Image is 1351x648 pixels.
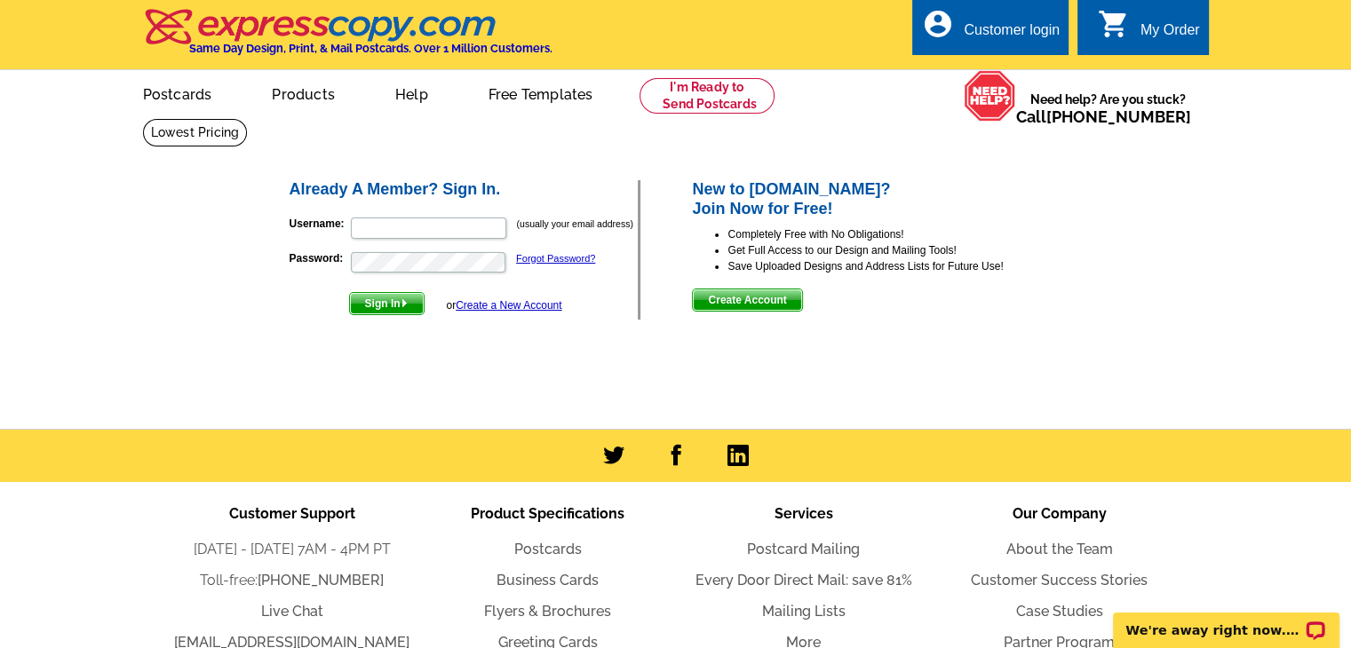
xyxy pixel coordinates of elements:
[727,242,1064,258] li: Get Full Access to our Design and Mailing Tools!
[921,8,953,40] i: account_circle
[1101,592,1351,648] iframe: LiveChat chat widget
[471,505,624,522] span: Product Specifications
[446,297,561,313] div: or
[517,218,633,229] small: (usually your email address)
[460,72,622,114] a: Free Templates
[727,226,1064,242] li: Completely Free with No Obligations!
[693,289,801,311] span: Create Account
[727,258,1064,274] li: Save Uploaded Designs and Address Lists for Future Use!
[290,180,639,200] h2: Already A Member? Sign In.
[1013,505,1107,522] span: Our Company
[1098,8,1130,40] i: shopping_cart
[456,299,561,312] a: Create a New Account
[1016,91,1200,126] span: Need help? Are you stuck?
[921,20,1060,42] a: account_circle Customer login
[516,253,595,264] a: Forgot Password?
[497,572,599,589] a: Business Cards
[290,216,349,232] label: Username:
[1016,603,1103,620] a: Case Studies
[762,603,846,620] a: Mailing Lists
[258,572,384,589] a: [PHONE_NUMBER]
[692,288,802,312] button: Create Account
[1140,22,1200,47] div: My Order
[189,42,552,55] h4: Same Day Design, Print, & Mail Postcards. Over 1 Million Customers.
[143,21,552,55] a: Same Day Design, Print, & Mail Postcards. Over 1 Million Customers.
[1098,20,1200,42] a: shopping_cart My Order
[695,572,912,589] a: Every Door Direct Mail: save 81%
[349,292,425,315] button: Sign In
[1006,541,1113,557] a: About the Team
[164,570,420,591] li: Toll-free:
[115,72,241,114] a: Postcards
[692,180,1064,218] h2: New to [DOMAIN_NAME]? Join Now for Free!
[164,539,420,560] li: [DATE] - [DATE] 7AM - 4PM PT
[290,250,349,266] label: Password:
[401,299,409,307] img: button-next-arrow-white.png
[964,70,1016,122] img: help
[775,505,833,522] span: Services
[367,72,457,114] a: Help
[514,541,582,557] a: Postcards
[261,603,323,620] a: Live Chat
[1016,107,1191,126] span: Call
[747,541,860,557] a: Postcard Mailing
[1046,107,1191,126] a: [PHONE_NUMBER]
[229,505,355,522] span: Customer Support
[350,293,424,314] span: Sign In
[964,22,1060,47] div: Customer login
[484,603,611,620] a: Flyers & Brochures
[971,572,1148,589] a: Customer Success Stories
[243,72,363,114] a: Products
